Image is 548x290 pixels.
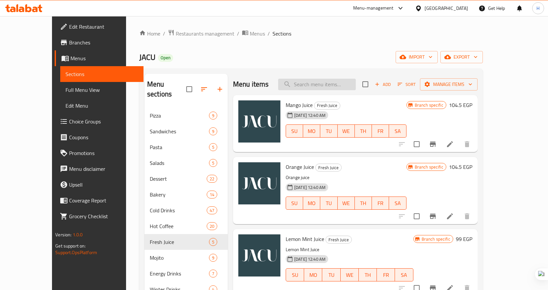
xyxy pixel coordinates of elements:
span: 22 [207,176,217,182]
span: Fresh Juice [314,102,340,109]
span: Select to update [410,137,424,151]
h6: 104.5 EGP [449,162,472,171]
a: Menu disclaimer [55,161,144,177]
div: items [209,127,217,135]
span: 5 [209,239,217,245]
span: Branch specific [419,236,453,242]
div: items [209,238,217,246]
span: TU [323,126,335,136]
a: Edit Restaurant [55,19,144,35]
h6: 99 EGP [456,234,472,244]
div: Fresh Juice [315,164,342,171]
button: Branch-specific-item [425,136,441,152]
span: Mango Juice [286,100,313,110]
button: Branch-specific-item [425,208,441,224]
span: Open [158,55,173,61]
div: Bakery14 [144,187,228,202]
span: Sort sections [196,81,212,97]
span: FR [375,198,386,208]
span: import [401,53,432,61]
li: / [268,30,270,38]
button: Add section [212,81,228,97]
h2: Menu sections [147,79,186,99]
span: FR [375,126,386,136]
span: 7 [209,271,217,277]
button: FR [372,124,389,138]
a: Menus [55,50,144,66]
a: Coverage Report [55,193,144,208]
div: Hot Coffee20 [144,218,228,234]
a: Menus [242,29,265,38]
span: Upsell [69,181,138,189]
span: Pasta [150,143,209,151]
a: Choice Groups [55,114,144,129]
span: TH [357,198,369,208]
button: TU [320,124,337,138]
span: Grocery Checklist [69,212,138,220]
a: Home [139,30,160,38]
div: Cold Drinks47 [144,202,228,218]
button: SU [286,197,303,210]
div: items [209,254,217,262]
li: / [163,30,165,38]
p: Orange juice [286,173,406,182]
div: Fresh Juice [150,238,209,246]
button: export [440,51,483,63]
span: Select section [358,77,372,91]
button: MO [303,197,320,210]
span: Hot Coffee [150,222,207,230]
button: TH [355,124,372,138]
a: Edit menu item [446,212,454,220]
span: TU [323,198,335,208]
span: [DATE] 12:40 AM [292,184,328,191]
nav: breadcrumb [139,29,483,38]
span: Branch specific [412,164,446,170]
span: SU [289,126,300,136]
span: WE [340,198,352,208]
button: Sort [396,79,417,90]
a: Restaurants management [168,29,234,38]
span: Sort [398,81,416,88]
a: Edit menu item [446,140,454,148]
span: Branch specific [412,102,446,108]
span: Sections [65,70,138,78]
span: Fresh Juice [316,164,341,171]
span: Get support on: [55,242,86,250]
div: Sandwiches9 [144,123,228,139]
div: Salads5 [144,155,228,171]
span: Dessert [150,175,207,183]
span: SA [392,198,404,208]
button: WE [338,197,355,210]
a: Sections [60,66,144,82]
span: Add item [372,79,393,90]
button: FR [377,268,395,281]
span: SU [289,198,300,208]
div: Fresh Juice5 [144,234,228,250]
span: Orange Juice [286,162,314,172]
span: Cold Drinks [150,206,207,214]
span: Branches [69,39,138,46]
span: 20 [207,223,217,229]
span: SU [289,270,301,280]
a: Edit Menu [60,98,144,114]
button: MO [303,124,320,138]
div: Dessert22 [144,171,228,187]
span: Sandwiches [150,127,209,135]
img: Lemon Mint Juice [238,234,280,277]
span: MO [306,198,318,208]
button: SA [395,268,413,281]
span: MO [306,126,318,136]
span: SA [398,270,410,280]
span: Version: [55,230,71,239]
div: Energy Drinks [150,270,209,277]
span: TH [361,270,374,280]
a: Full Menu View [60,82,144,98]
button: TU [320,197,337,210]
span: Pizza [150,112,209,119]
span: TH [357,126,369,136]
span: 14 [207,192,217,198]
